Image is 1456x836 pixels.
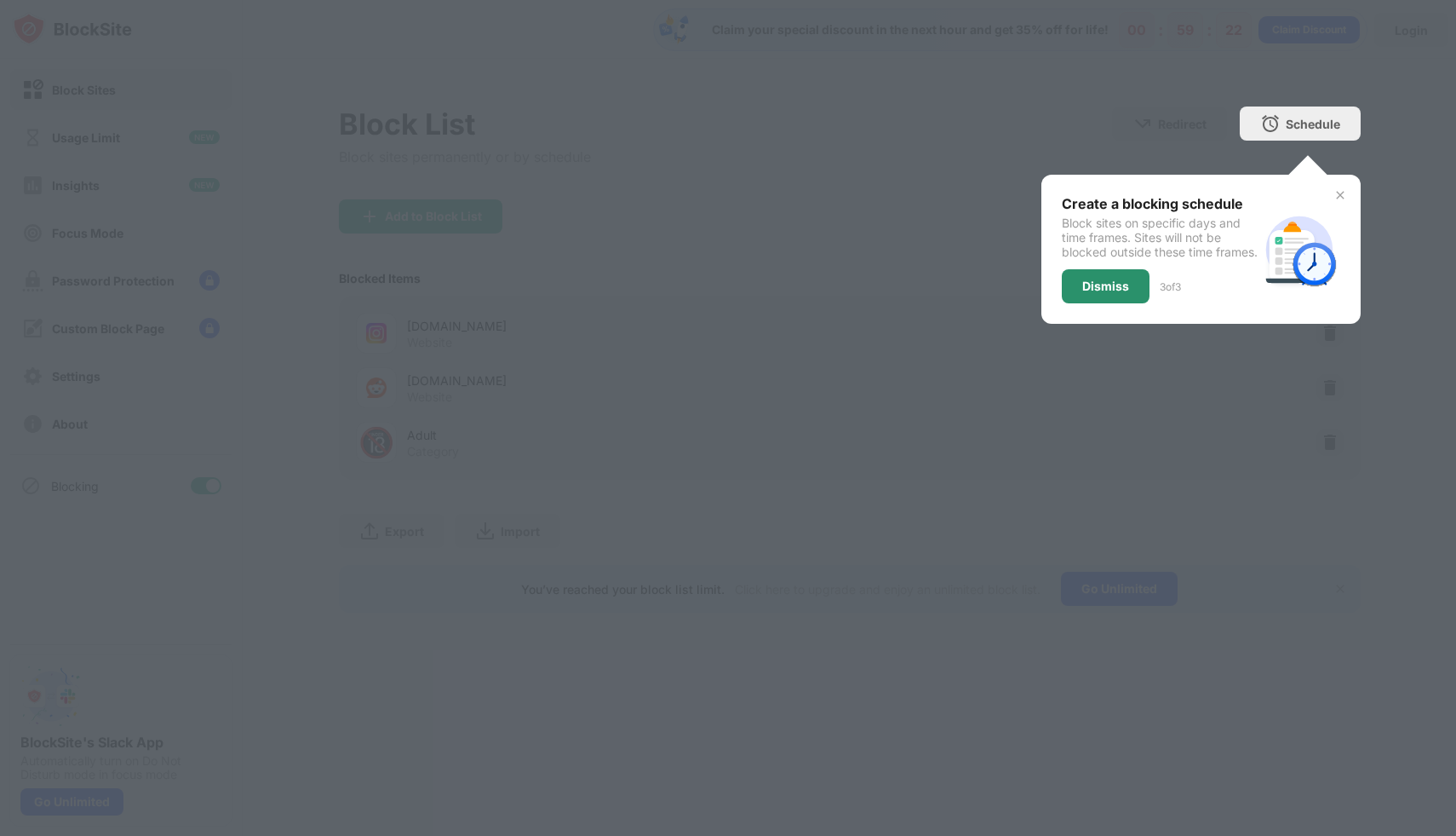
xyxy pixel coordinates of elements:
div: Create a blocking schedule [1062,195,1258,212]
img: x-button.svg [1333,188,1347,202]
div: Dismiss [1082,280,1129,293]
img: schedule.svg [1258,209,1340,291]
div: Block sites on specific days and time frames. Sites will not be blocked outside these time frames. [1062,216,1258,259]
div: Schedule [1286,117,1340,131]
div: 3 of 3 [1160,280,1181,293]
